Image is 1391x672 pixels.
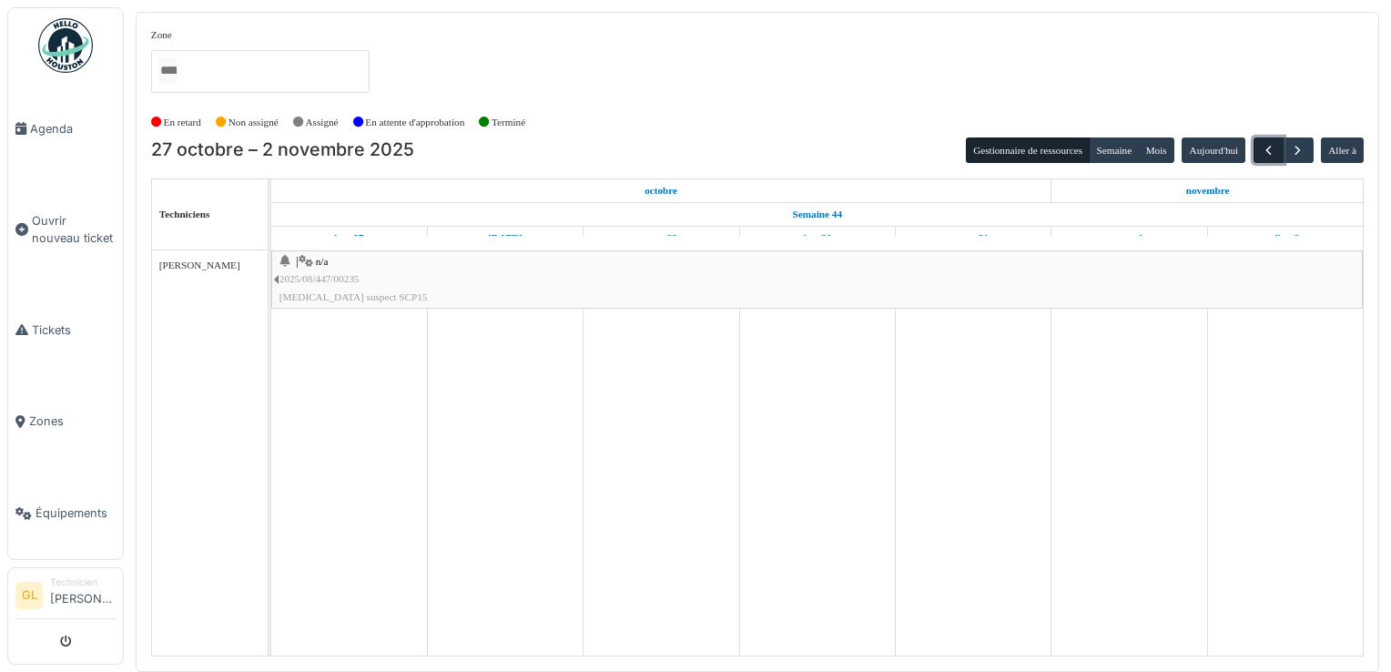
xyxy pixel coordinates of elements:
a: 2 novembre 2025 [1267,227,1304,249]
span: Équipements [36,504,116,522]
div: Technicien [50,575,116,589]
li: [PERSON_NAME] [50,575,116,615]
input: Tous [158,57,177,84]
img: Badge_color-CXgf-gQk.svg [38,18,93,73]
label: En attente d'approbation [365,115,464,130]
a: 27 octobre 2025 [640,179,682,202]
a: 28 octobre 2025 [483,227,527,249]
label: Zone [151,27,172,43]
button: Mois [1138,137,1174,163]
span: [PERSON_NAME] [159,260,240,270]
span: 2025/08/447/00235 [279,273,360,284]
label: Assigné [306,115,339,130]
span: Tickets [32,321,116,339]
span: Agenda [30,120,116,137]
span: Techniciens [159,209,210,219]
a: 1 novembre 2025 [1111,227,1147,249]
a: 1 novembre 2025 [1182,179,1234,202]
span: Ouvrir nouveau ticket [32,212,116,247]
a: 30 octobre 2025 [798,227,837,249]
label: Terminé [492,115,525,130]
button: Précédent [1254,137,1284,164]
span: Zones [29,412,116,430]
div: | [279,253,1361,306]
a: Agenda [8,83,123,175]
a: 27 octobre 2025 [330,227,368,249]
button: Suivant [1283,137,1313,164]
h2: 27 octobre – 2 novembre 2025 [151,139,414,161]
button: Semaine [1089,137,1139,163]
label: Non assigné [228,115,279,130]
a: Ouvrir nouveau ticket [8,175,123,284]
a: 31 octobre 2025 [953,227,993,249]
span: [MEDICAL_DATA] suspect SCP15 [279,291,428,302]
label: En retard [164,115,201,130]
a: Semaine 44 [788,203,847,226]
button: Aller à [1321,137,1364,163]
li: GL [15,582,43,609]
span: n/a [316,256,329,267]
button: Aujourd'hui [1182,137,1245,163]
a: Zones [8,376,123,468]
button: Gestionnaire de ressources [966,137,1090,163]
a: 29 octobre 2025 [641,227,682,249]
a: Équipements [8,467,123,559]
a: GL Technicien[PERSON_NAME] [15,575,116,619]
a: Tickets [8,284,123,376]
